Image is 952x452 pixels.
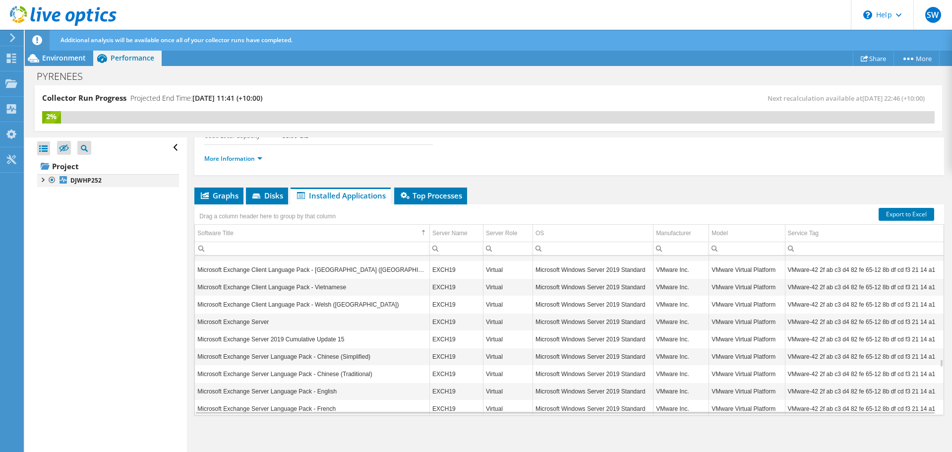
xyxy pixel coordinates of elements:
td: Column Software Title, Value Microsoft Exchange Client Language Pack - Valencian (Spain) [195,261,429,278]
td: Column Server Name, Value EXCH19 [430,278,483,296]
td: Column Server Name, Value EXCH19 [430,261,483,278]
td: Column Server Role, Value Virtual [483,348,533,365]
td: Column Service Tag, Value VMware-42 2f ab c3 d4 82 fe 65-12 8b df cd f3 21 14 a1 [785,330,944,348]
td: Column Server Name, Value EXCH19 [430,348,483,365]
td: Column OS, Value Microsoft Windows Server 2019 Standard [533,261,653,278]
td: Column Model, Value VMware Virtual Platform [709,330,785,348]
td: Column Software Title, Value Microsoft Exchange Server Language Pack - French [195,400,429,417]
td: Column Server Role, Value Virtual [483,313,533,330]
td: Column Manufacturer, Filter cell [654,242,709,255]
span: [DATE] 22:46 (+10:00) [862,94,925,103]
a: DJWHP252 [37,174,179,187]
td: Column Manufacturer, Value VMware Inc. [654,383,709,400]
div: OS [535,227,544,239]
td: Column OS, Filter cell [533,242,653,255]
a: More [893,51,940,66]
td: Column Service Tag, Value VMware-42 2f ab c3 d4 82 fe 65-12 8b df cd f3 21 14 a1 [785,348,944,365]
td: Software Title Column [195,225,429,242]
td: Column Service Tag, Filter cell [785,242,944,255]
td: Column Manufacturer, Value VMware Inc. [654,365,709,383]
td: Column Manufacturer, Value VMware Inc. [654,278,709,296]
a: Export to Excel [879,208,934,221]
td: Column Server Role, Filter cell [483,242,533,255]
span: Graphs [199,191,238,200]
td: Column OS, Value Microsoft Windows Server 2019 Standard [533,330,653,348]
td: Column Server Role, Value Virtual [483,278,533,296]
td: Column Server Role, Value Virtual [483,400,533,417]
td: Column Server Name, Value EXCH19 [430,313,483,330]
td: Column Software Title, Value Microsoft Exchange Server Language Pack - Chinese (Simplified) [195,348,429,365]
span: Additional analysis will be available once all of your collector runs have completed. [60,36,293,44]
b: 88.00 GiB [282,131,309,140]
td: Column Software Title, Value Microsoft Exchange Server [195,313,429,330]
a: Project [37,158,179,174]
td: Column Model, Value VMware Virtual Platform [709,348,785,365]
td: Column Server Name, Value EXCH19 [430,383,483,400]
span: Top Processes [399,191,462,200]
td: Column Server Role, Value Virtual [483,296,533,313]
div: Server Name [432,227,468,239]
td: Column Manufacturer, Value VMware Inc. [654,330,709,348]
td: Column Model, Value VMware Virtual Platform [709,365,785,383]
td: Column OS, Value Microsoft Windows Server 2019 Standard [533,313,653,330]
td: Server Name Column [430,225,483,242]
td: Column Service Tag, Value VMware-42 2f ab c3 d4 82 fe 65-12 8b df cd f3 21 14 a1 [785,296,944,313]
td: Model Column [709,225,785,242]
td: Column OS, Value Microsoft Windows Server 2019 Standard [533,348,653,365]
td: Column OS, Value Microsoft Windows Server 2019 Standard [533,365,653,383]
span: [DATE] 11:41 (+10:00) [192,93,262,103]
td: Column Model, Value VMware Virtual Platform [709,296,785,313]
td: Column Server Role, Value Virtual [483,365,533,383]
span: Disks [251,191,283,200]
td: Column Manufacturer, Value VMware Inc. [654,348,709,365]
h1: PYRENEES [32,71,98,82]
span: Installed Applications [296,191,386,200]
td: Column Server Name, Filter cell [430,242,483,255]
div: 2% [42,111,61,122]
td: Column Model, Value VMware Virtual Platform [709,313,785,330]
svg: \n [863,10,872,19]
span: SW [925,7,941,23]
div: Data grid [194,204,944,415]
td: Column Server Role, Value Virtual [483,330,533,348]
td: Column Model, Value VMware Virtual Platform [709,383,785,400]
td: Column Server Name, Value EXCH19 [430,400,483,417]
td: Manufacturer Column [654,225,709,242]
td: Column Manufacturer, Value VMware Inc. [654,313,709,330]
td: Column Software Title, Value Microsoft Exchange Server Language Pack - Chinese (Traditional) [195,365,429,383]
td: Column Software Title, Value Microsoft Exchange Server Language Pack - English [195,383,429,400]
td: Service Tag Column [785,225,944,242]
div: Drag a column header here to group by that column [197,209,338,223]
td: Column Software Title, Value Microsoft Exchange Client Language Pack - Welsh (United Kingdom) [195,296,429,313]
td: Column Software Title, Value Microsoft Exchange Server 2019 Cumulative Update 15 [195,330,429,348]
div: Model [712,227,728,239]
span: Next recalculation available at [768,94,930,103]
div: Software Title [197,227,234,239]
td: Column Server Name, Value EXCH19 [430,330,483,348]
td: Column Server Role, Value Virtual [483,383,533,400]
b: DJWHP252 [70,176,102,185]
a: Share [853,51,894,66]
td: Column Software Title, Filter cell [195,242,429,255]
td: Column Manufacturer, Value VMware Inc. [654,400,709,417]
td: Column Service Tag, Value VMware-42 2f ab c3 d4 82 fe 65-12 8b df cd f3 21 14 a1 [785,383,944,400]
td: Column Service Tag, Value VMware-42 2f ab c3 d4 82 fe 65-12 8b df cd f3 21 14 a1 [785,365,944,383]
span: Performance [111,53,154,63]
td: Column Model, Value VMware Virtual Platform [709,278,785,296]
td: Column Model, Value VMware Virtual Platform [709,400,785,417]
td: Column OS, Value Microsoft Windows Server 2019 Standard [533,383,653,400]
td: Column Server Name, Value EXCH19 [430,365,483,383]
span: Environment [42,53,86,63]
td: Server Role Column [483,225,533,242]
td: Column Manufacturer, Value VMware Inc. [654,296,709,313]
td: Column OS, Value Microsoft Windows Server 2019 Standard [533,278,653,296]
td: Column Service Tag, Value VMware-42 2f ab c3 d4 82 fe 65-12 8b df cd f3 21 14 a1 [785,261,944,278]
td: Column OS, Value Microsoft Windows Server 2019 Standard [533,400,653,417]
td: Column Software Title, Value Microsoft Exchange Client Language Pack - Vietnamese [195,278,429,296]
div: Manufacturer [656,227,691,239]
td: Column OS, Value Microsoft Windows Server 2019 Standard [533,296,653,313]
td: Column Server Role, Value Virtual [483,261,533,278]
td: Column Model, Filter cell [709,242,785,255]
td: Column Service Tag, Value VMware-42 2f ab c3 d4 82 fe 65-12 8b df cd f3 21 14 a1 [785,278,944,296]
div: Server Role [486,227,517,239]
